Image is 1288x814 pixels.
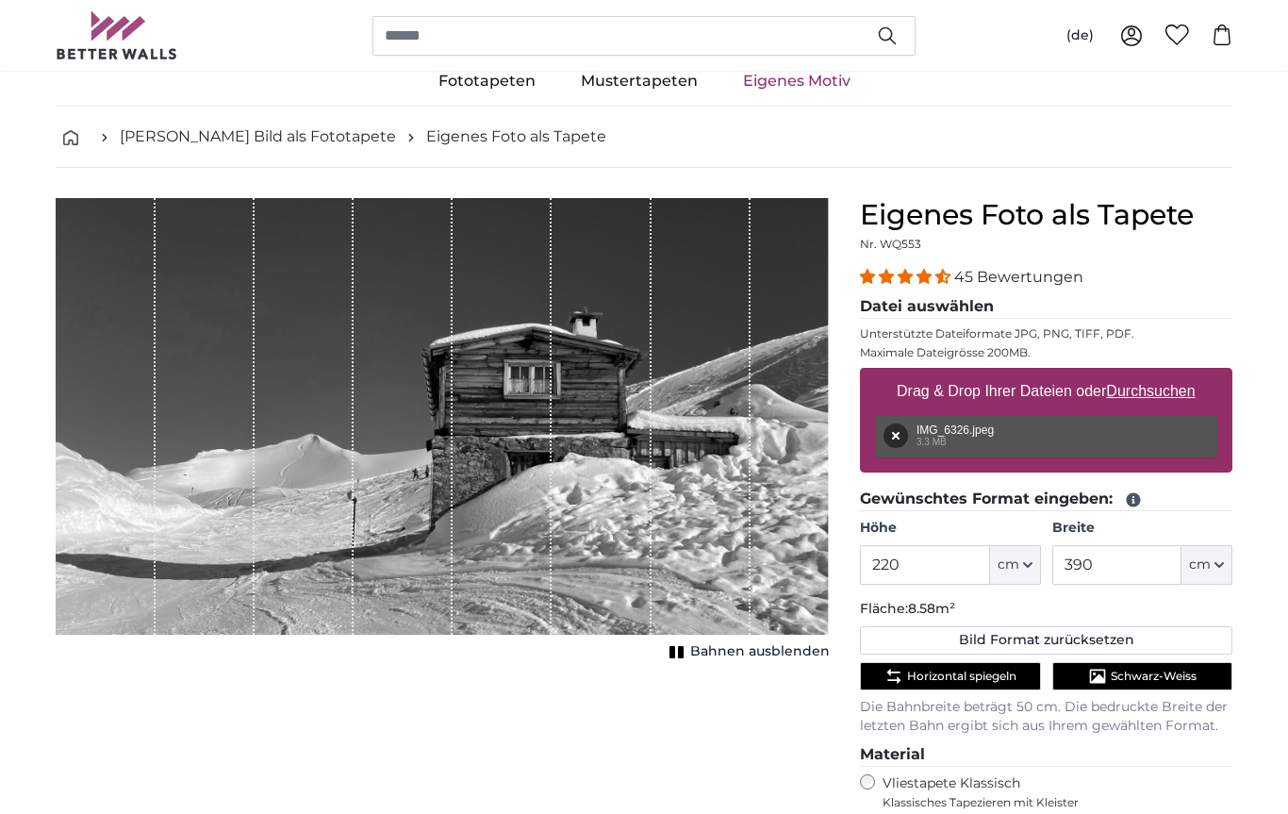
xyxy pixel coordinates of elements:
[56,107,1232,168] nav: breadcrumbs
[1111,669,1197,684] span: Schwarz-Weiss
[1052,662,1232,690] button: Schwarz-Weiss
[860,237,921,251] span: Nr. WQ553
[1052,519,1232,538] label: Breite
[56,11,178,59] img: Betterwalls
[120,125,396,148] a: [PERSON_NAME] Bild als Fototapete
[664,639,830,665] button: Bahnen ausblenden
[860,198,1232,232] h1: Eigenes Foto als Tapete
[860,662,1040,690] button: Horizontal spiegeln
[558,57,720,106] a: Mustertapeten
[860,626,1232,655] button: Bild Format zurücksetzen
[907,669,1016,684] span: Horizontal spiegeln
[860,345,1232,360] p: Maximale Dateigrösse 200MB.
[426,125,606,148] a: Eigenes Foto als Tapete
[883,795,1216,810] span: Klassisches Tapezieren mit Kleister
[690,642,830,661] span: Bahnen ausblenden
[1107,383,1196,399] u: Durchsuchen
[883,774,1216,810] label: Vliestapete Klassisch
[860,519,1040,538] label: Höhe
[860,600,1232,619] p: Fläche:
[860,268,954,286] span: 4.36 stars
[908,600,955,617] span: 8.58m²
[416,57,558,106] a: Fototapeten
[990,545,1041,585] button: cm
[998,556,1019,574] span: cm
[1181,545,1232,585] button: cm
[56,198,830,665] div: 1 of 1
[860,295,1232,319] legend: Datei auswählen
[720,57,873,106] a: Eigenes Motiv
[860,698,1232,736] p: Die Bahnbreite beträgt 50 cm. Die bedruckte Breite der letzten Bahn ergibt sich aus Ihrem gewählt...
[954,268,1083,286] span: 45 Bewertungen
[860,326,1232,341] p: Unterstützte Dateiformate JPG, PNG, TIFF, PDF.
[1051,19,1109,53] button: (de)
[860,488,1232,511] legend: Gewünschtes Format eingeben:
[1189,556,1211,574] span: cm
[889,373,1203,410] label: Drag & Drop Ihrer Dateien oder
[860,743,1232,767] legend: Material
